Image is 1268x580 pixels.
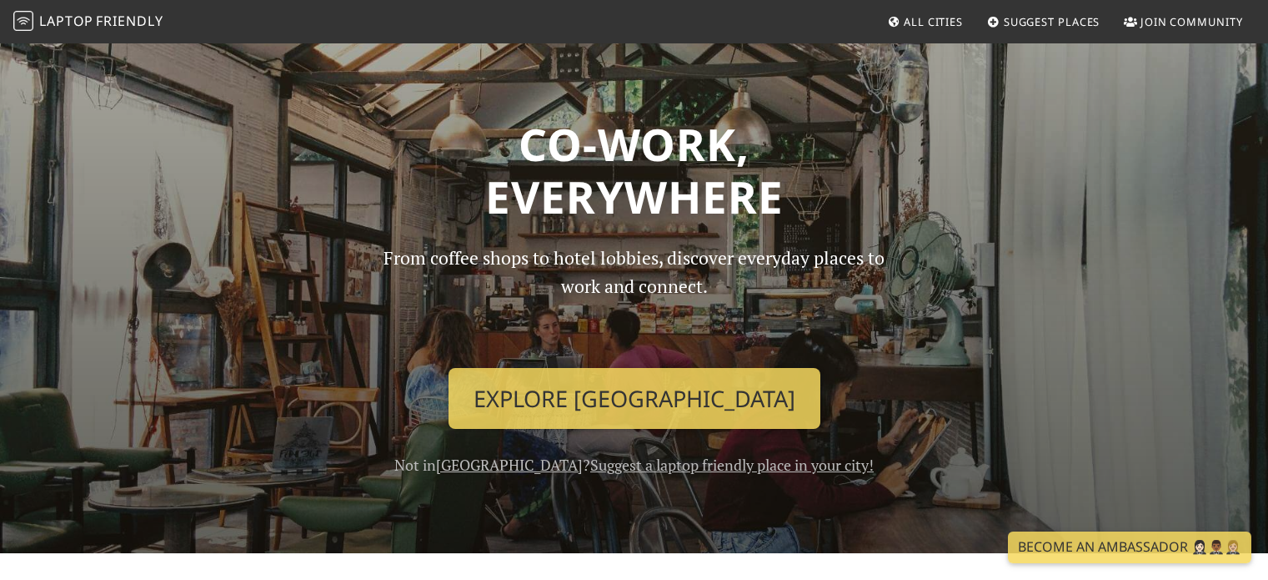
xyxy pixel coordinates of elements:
[1004,14,1100,29] span: Suggest Places
[880,7,970,37] a: All Cities
[394,455,874,475] span: Not in ?
[96,12,163,30] span: Friendly
[13,8,163,37] a: LaptopFriendly LaptopFriendly
[590,455,874,475] a: Suggest a laptop friendly place in your city!
[436,455,583,475] a: [GEOGRAPHIC_DATA]
[94,118,1175,224] h1: Co-work, Everywhere
[980,7,1107,37] a: Suggest Places
[1117,7,1250,37] a: Join Community
[1140,14,1243,29] span: Join Community
[449,368,820,430] a: Explore [GEOGRAPHIC_DATA]
[1008,532,1251,563] a: Become an Ambassador 🤵🏻‍♀️🤵🏾‍♂️🤵🏼‍♀️
[369,244,900,355] p: From coffee shops to hotel lobbies, discover everyday places to work and connect.
[13,11,33,31] img: LaptopFriendly
[904,14,963,29] span: All Cities
[39,12,93,30] span: Laptop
